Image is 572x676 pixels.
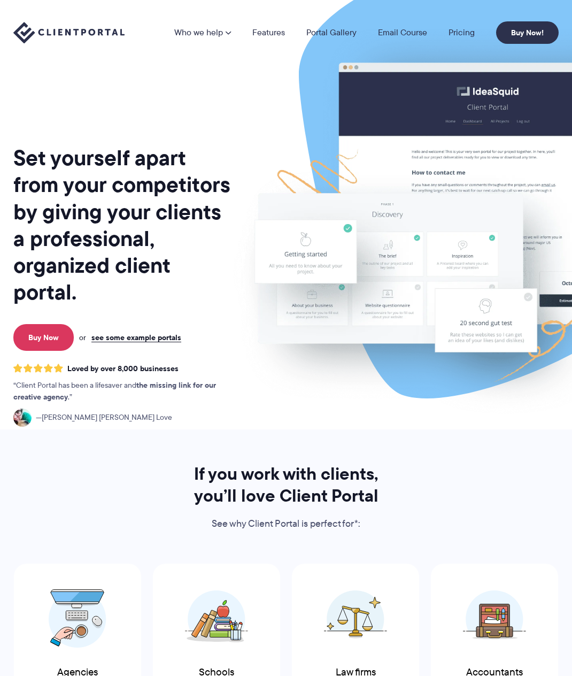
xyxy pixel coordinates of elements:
[496,21,559,44] a: Buy Now!
[378,28,427,37] a: Email Course
[13,379,216,403] strong: the missing link for our creative agency
[13,324,74,351] a: Buy Now
[13,144,231,306] h1: Set yourself apart from your competitors by giving your clients a professional, organized client ...
[171,463,401,506] h2: If you work with clients, you’ll love Client Portal
[174,28,231,37] a: Who we help
[79,333,86,342] span: or
[252,28,285,37] a: Features
[306,28,357,37] a: Portal Gallery
[36,412,172,424] span: [PERSON_NAME] [PERSON_NAME] Love
[91,333,181,342] a: see some example portals
[449,28,475,37] a: Pricing
[171,516,401,532] p: See why Client Portal is perfect for*:
[67,364,179,373] span: Loved by over 8,000 businesses
[13,380,231,403] p: Client Portal has been a lifesaver and .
